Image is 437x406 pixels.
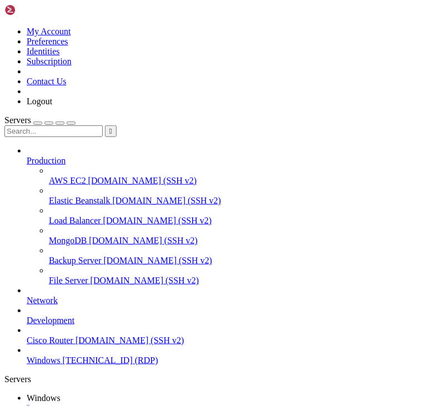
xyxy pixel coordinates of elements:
[27,316,74,325] span: Development
[27,316,433,326] a: Development
[27,27,71,36] a: My Account
[49,276,88,285] span: File Server
[27,156,66,165] span: Production
[91,276,199,285] span: [DOMAIN_NAME] (SSH v2)
[27,156,433,166] a: Production
[4,125,103,137] input: Search...
[105,125,117,137] button: 
[89,236,198,245] span: [DOMAIN_NAME] (SSH v2)
[27,346,433,366] li: Windows [TECHNICAL_ID] (RDP)
[27,356,433,366] a: Windows [TECHNICAL_ID] (RDP)
[49,276,433,286] a: File Server [DOMAIN_NAME] (SSH v2)
[27,326,433,346] li: Cisco Router [DOMAIN_NAME] (SSH v2)
[49,216,101,225] span: Load Balancer
[27,393,61,403] span: Windows
[49,206,433,226] li: Load Balancer [DOMAIN_NAME] (SSH v2)
[27,356,61,365] span: Windows
[4,115,76,125] a: Servers
[4,374,433,384] div: Servers
[49,176,433,186] a: AWS EC2 [DOMAIN_NAME] (SSH v2)
[49,246,433,266] li: Backup Server [DOMAIN_NAME] (SSH v2)
[49,256,433,266] a: Backup Server [DOMAIN_NAME] (SSH v2)
[49,216,433,226] a: Load Balancer [DOMAIN_NAME] (SSH v2)
[49,166,433,186] li: AWS EC2 [DOMAIN_NAME] (SSH v2)
[49,236,87,245] span: MongoDB
[4,115,31,125] span: Servers
[76,336,184,345] span: [DOMAIN_NAME] (SSH v2)
[27,336,73,345] span: Cisco Router
[27,306,433,326] li: Development
[49,186,433,206] li: Elastic Beanstalk [DOMAIN_NAME] (SSH v2)
[109,127,112,135] span: 
[27,286,433,306] li: Network
[4,4,68,16] img: Shellngn
[63,356,158,365] span: [TECHNICAL_ID] (RDP)
[27,97,52,106] a: Logout
[49,236,433,246] a: MongoDB [DOMAIN_NAME] (SSH v2)
[27,77,67,86] a: Contact Us
[27,57,72,66] a: Subscription
[27,336,433,346] a: Cisco Router [DOMAIN_NAME] (SSH v2)
[49,176,86,185] span: AWS EC2
[27,37,68,46] a: Preferences
[104,256,213,265] span: [DOMAIN_NAME] (SSH v2)
[49,256,102,265] span: Backup Server
[49,226,433,246] li: MongoDB [DOMAIN_NAME] (SSH v2)
[103,216,212,225] span: [DOMAIN_NAME] (SSH v2)
[27,296,58,305] span: Network
[49,196,433,206] a: Elastic Beanstalk [DOMAIN_NAME] (SSH v2)
[27,146,433,286] li: Production
[27,47,60,56] a: Identities
[27,296,433,306] a: Network
[49,266,433,286] li: File Server [DOMAIN_NAME] (SSH v2)
[88,176,197,185] span: [DOMAIN_NAME] (SSH v2)
[49,196,110,205] span: Elastic Beanstalk
[113,196,222,205] span: [DOMAIN_NAME] (SSH v2)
